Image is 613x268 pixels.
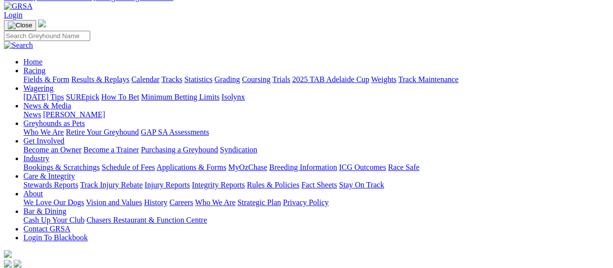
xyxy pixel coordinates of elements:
a: Calendar [131,75,159,83]
a: Isolynx [221,93,245,101]
a: Wagering [23,84,54,92]
a: Tracks [161,75,182,83]
a: Track Maintenance [398,75,458,83]
a: Strategic Plan [237,198,281,206]
div: Industry [23,163,609,172]
div: Wagering [23,93,609,102]
a: Who We Are [23,128,64,136]
a: Get Involved [23,137,64,145]
img: logo-grsa-white.png [4,250,12,258]
div: News & Media [23,110,609,119]
a: Contact GRSA [23,225,70,233]
a: Applications & Forms [157,163,226,171]
a: MyOzChase [228,163,267,171]
div: About [23,198,609,207]
a: News & Media [23,102,71,110]
a: Track Injury Rebate [80,181,142,189]
a: Syndication [220,145,257,154]
a: History [144,198,167,206]
a: Statistics [184,75,213,83]
a: Rules & Policies [247,181,299,189]
img: facebook.svg [4,260,12,268]
div: Bar & Dining [23,216,609,225]
a: 2025 TAB Adelaide Cup [292,75,369,83]
a: About [23,189,43,198]
a: SUREpick [66,93,99,101]
a: Stay On Track [339,181,384,189]
a: Cash Up Your Club [23,216,84,224]
a: Greyhounds as Pets [23,119,85,127]
a: Schedule of Fees [101,163,155,171]
button: Toggle navigation [4,20,36,31]
a: Bookings & Scratchings [23,163,99,171]
div: Greyhounds as Pets [23,128,609,137]
a: Login [4,11,22,19]
a: Industry [23,154,49,163]
a: We Love Our Dogs [23,198,84,206]
a: Racing [23,66,45,75]
a: Become a Trainer [83,145,139,154]
img: Search [4,41,33,50]
a: Who We Are [195,198,236,206]
a: ICG Outcomes [339,163,386,171]
a: Grading [215,75,240,83]
img: GRSA [4,2,33,11]
a: Minimum Betting Limits [141,93,219,101]
a: Weights [371,75,396,83]
a: Results & Replays [71,75,129,83]
a: [PERSON_NAME] [43,110,105,119]
a: Login To Blackbook [23,233,88,242]
a: Become an Owner [23,145,81,154]
input: Search [4,31,90,41]
a: Careers [169,198,193,206]
a: Breeding Information [269,163,337,171]
img: logo-grsa-white.png [38,20,46,27]
a: News [23,110,41,119]
a: Home [23,58,42,66]
a: Coursing [242,75,271,83]
a: Fact Sheets [301,181,337,189]
a: Bar & Dining [23,207,66,215]
div: Get Involved [23,145,609,154]
a: Vision and Values [86,198,142,206]
a: Purchasing a Greyhound [141,145,218,154]
a: How To Bet [101,93,139,101]
div: Racing [23,75,609,84]
a: Retire Your Greyhound [66,128,139,136]
a: Integrity Reports [192,181,245,189]
a: Race Safe [388,163,419,171]
a: [DATE] Tips [23,93,64,101]
a: Fields & Form [23,75,69,83]
a: GAP SA Assessments [141,128,209,136]
a: Chasers Restaurant & Function Centre [86,216,207,224]
div: Care & Integrity [23,181,609,189]
a: Injury Reports [144,181,190,189]
a: Stewards Reports [23,181,78,189]
a: Trials [272,75,290,83]
img: Close [8,21,32,29]
img: twitter.svg [14,260,21,268]
a: Care & Integrity [23,172,75,180]
a: Privacy Policy [283,198,329,206]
